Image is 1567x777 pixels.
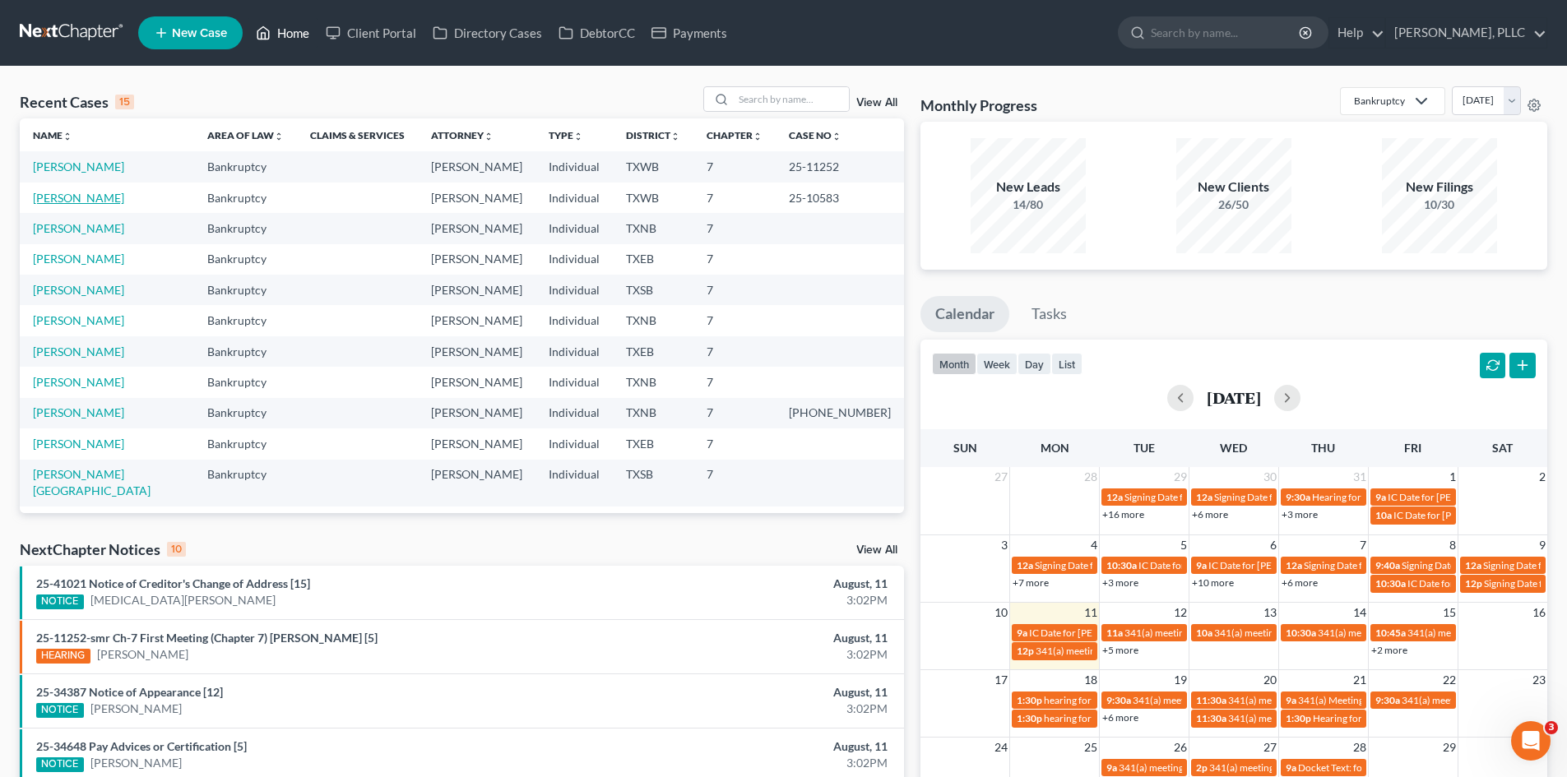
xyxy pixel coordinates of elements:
[1044,694,1092,706] span: hearing for
[734,87,849,111] input: Search by name...
[776,398,904,428] td: [PHONE_NUMBER]
[1371,644,1407,656] a: +2 more
[535,336,613,367] td: Individual
[1051,353,1083,375] button: list
[1018,353,1051,375] button: day
[1124,491,1371,503] span: Signing Date for [PERSON_NAME][GEOGRAPHIC_DATA]
[194,398,297,428] td: Bankruptcy
[693,428,776,459] td: 7
[1196,712,1226,724] span: 11:30a
[1298,694,1458,706] span: 341(a) Meeting for [PERSON_NAME]
[1329,18,1384,48] a: Help
[1262,467,1278,487] span: 30
[613,460,693,506] td: TXSB
[1286,694,1296,706] span: 9a
[999,535,1009,555] span: 3
[1268,535,1278,555] span: 6
[1465,577,1482,590] span: 12p
[613,367,693,397] td: TXNB
[33,313,124,327] a: [PERSON_NAME]
[613,183,693,213] td: TXWB
[856,97,897,109] a: View All
[1282,508,1318,520] a: +3 more
[1448,467,1458,487] span: 1
[1286,761,1296,774] span: 9a
[535,183,613,213] td: Individual
[194,151,297,182] td: Bankruptcy
[1388,491,1514,503] span: IC Date for [PERSON_NAME]
[1172,738,1189,757] span: 26
[194,305,297,335] td: Bankruptcy
[1172,603,1189,622] span: 12
[1537,467,1547,487] span: 2
[693,367,776,397] td: 7
[670,132,680,141] i: unfold_more
[1375,577,1406,590] span: 10:30a
[1192,508,1228,520] a: +6 more
[1102,576,1138,589] a: +3 more
[613,305,693,335] td: TXNB
[535,305,613,335] td: Individual
[1102,508,1144,520] a: +16 more
[1083,467,1099,487] span: 28
[1207,389,1261,406] h2: [DATE]
[418,275,535,305] td: [PERSON_NAME]
[431,129,494,141] a: Attorneyunfold_more
[1402,694,1560,706] span: 341(a) meeting for [PERSON_NAME]
[1089,535,1099,555] span: 4
[1192,576,1234,589] a: +10 more
[1106,491,1123,503] span: 12a
[172,27,227,39] span: New Case
[1407,627,1566,639] span: 341(a) meeting for [PERSON_NAME]
[549,129,583,141] a: Typeunfold_more
[1017,712,1042,724] span: 1:30p
[1013,576,1049,589] a: +7 more
[418,305,535,335] td: [PERSON_NAME]
[33,437,124,451] a: [PERSON_NAME]
[1386,18,1546,48] a: [PERSON_NAME], PLLC
[707,129,763,141] a: Chapterunfold_more
[614,684,888,701] div: August, 11
[1262,738,1278,757] span: 27
[993,603,1009,622] span: 10
[167,542,186,557] div: 10
[953,441,977,455] span: Sun
[1511,721,1551,761] iframe: Intercom live chat
[693,213,776,243] td: 7
[97,646,188,663] a: [PERSON_NAME]
[418,151,535,182] td: [PERSON_NAME]
[194,506,297,553] td: Bankruptcy
[693,275,776,305] td: 7
[535,398,613,428] td: Individual
[194,183,297,213] td: Bankruptcy
[1083,670,1099,690] span: 18
[1318,627,1477,639] span: 341(a) meeting for [PERSON_NAME]
[194,460,297,506] td: Bankruptcy
[1106,761,1117,774] span: 9a
[693,460,776,506] td: 7
[1176,197,1291,213] div: 26/50
[33,191,124,205] a: [PERSON_NAME]
[693,305,776,335] td: 7
[1282,576,1318,589] a: +6 more
[535,213,613,243] td: Individual
[613,151,693,182] td: TXWB
[614,576,888,592] div: August, 11
[20,92,134,112] div: Recent Cases
[1041,441,1069,455] span: Mon
[36,703,84,718] div: NOTICE
[1196,627,1212,639] span: 10a
[33,375,124,389] a: [PERSON_NAME]
[1441,738,1458,757] span: 29
[115,95,134,109] div: 15
[613,275,693,305] td: TXSB
[1035,559,1226,571] span: Signing Date for [PERSON_NAME], Tereyana
[993,670,1009,690] span: 17
[36,757,84,772] div: NOTICE
[613,213,693,243] td: TXNB
[613,428,693,459] td: TXEB
[1286,491,1310,503] span: 9:30a
[36,685,223,699] a: 25-34387 Notice of Appearance [12]
[1133,694,1291,706] span: 341(a) meeting for [PERSON_NAME]
[1545,721,1558,734] span: 3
